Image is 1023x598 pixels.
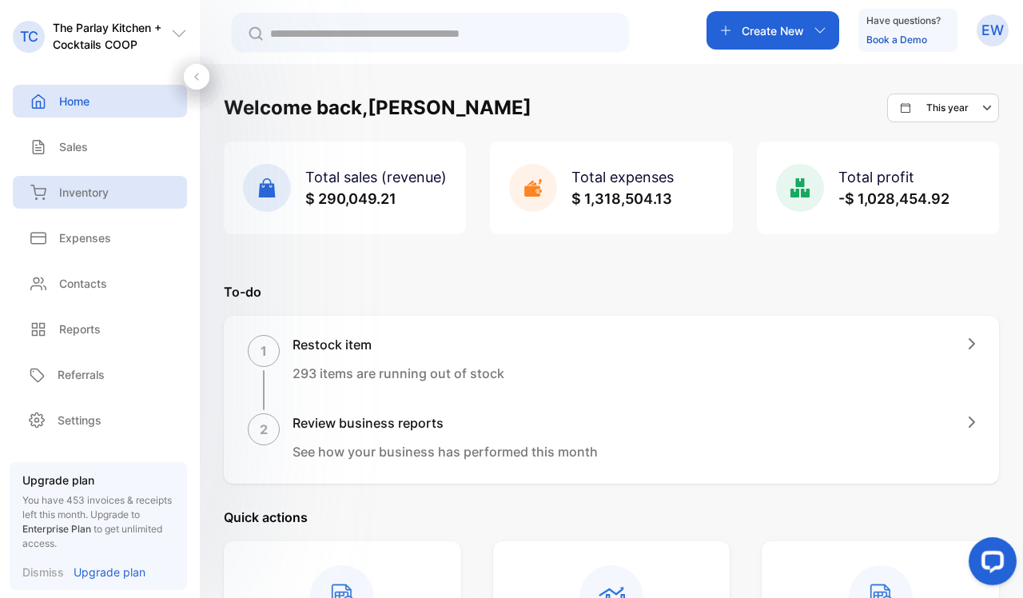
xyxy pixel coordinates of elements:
[866,13,941,29] p: Have questions?
[981,20,1004,41] p: EW
[22,523,91,535] span: Enterprise Plan
[20,26,38,47] p: TC
[293,442,598,461] p: See how your business has performed this month
[59,321,101,337] p: Reports
[59,229,111,246] p: Expenses
[977,11,1009,50] button: EW
[838,190,949,207] span: -$ 1,028,454.92
[956,531,1023,598] iframe: LiveChat chat widget
[224,94,531,122] h1: Welcome back, [PERSON_NAME]
[742,22,804,39] p: Create New
[260,420,268,439] p: 2
[59,184,109,201] p: Inventory
[59,93,90,110] p: Home
[74,564,145,580] p: Upgrade plan
[224,508,999,527] p: Quick actions
[22,493,174,551] p: You have 453 invoices & receipts left this month.
[58,412,102,429] p: Settings
[58,366,105,383] p: Referrals
[59,138,88,155] p: Sales
[571,190,672,207] span: $ 1,318,504.13
[838,169,914,185] span: Total profit
[53,19,171,53] p: The Parlay Kitchen + Cocktails COOP
[293,413,598,433] h1: Review business reports
[305,190,396,207] span: $ 290,049.21
[224,282,999,301] p: To-do
[293,335,504,354] h1: Restock item
[293,364,504,383] p: 293 items are running out of stock
[571,169,674,185] span: Total expenses
[926,101,969,115] p: This year
[305,169,447,185] span: Total sales (revenue)
[866,34,927,46] a: Book a Demo
[59,275,107,292] p: Contacts
[707,11,839,50] button: Create New
[64,564,145,580] a: Upgrade plan
[22,564,64,580] p: Dismiss
[22,508,162,549] span: Upgrade to to get unlimited access.
[22,472,174,488] p: Upgrade plan
[261,341,267,361] p: 1
[887,94,999,122] button: This year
